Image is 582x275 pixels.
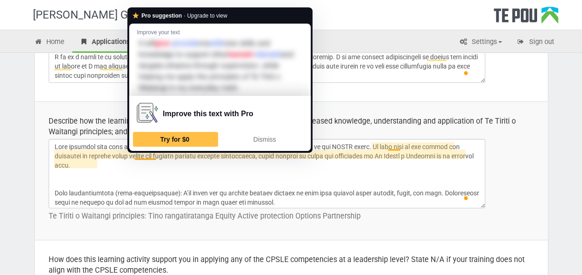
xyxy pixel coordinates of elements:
div: Te Pou Logo [494,6,558,30]
a: Applications [72,32,137,53]
a: Home [27,32,72,53]
p: Te Tiriti o Waitangi principles: Tino rangatiratanga Equity Active protection Options Partnership [49,211,534,221]
div: Describe how the learning activity will improve your CPSLE practice through increased knowledge, ... [49,116,534,137]
textarea: To enrich screen reader interactions, please activate Accessibility in Grammarly extension settings [49,139,485,208]
a: Settings [452,32,509,53]
a: Sign out [510,32,561,53]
